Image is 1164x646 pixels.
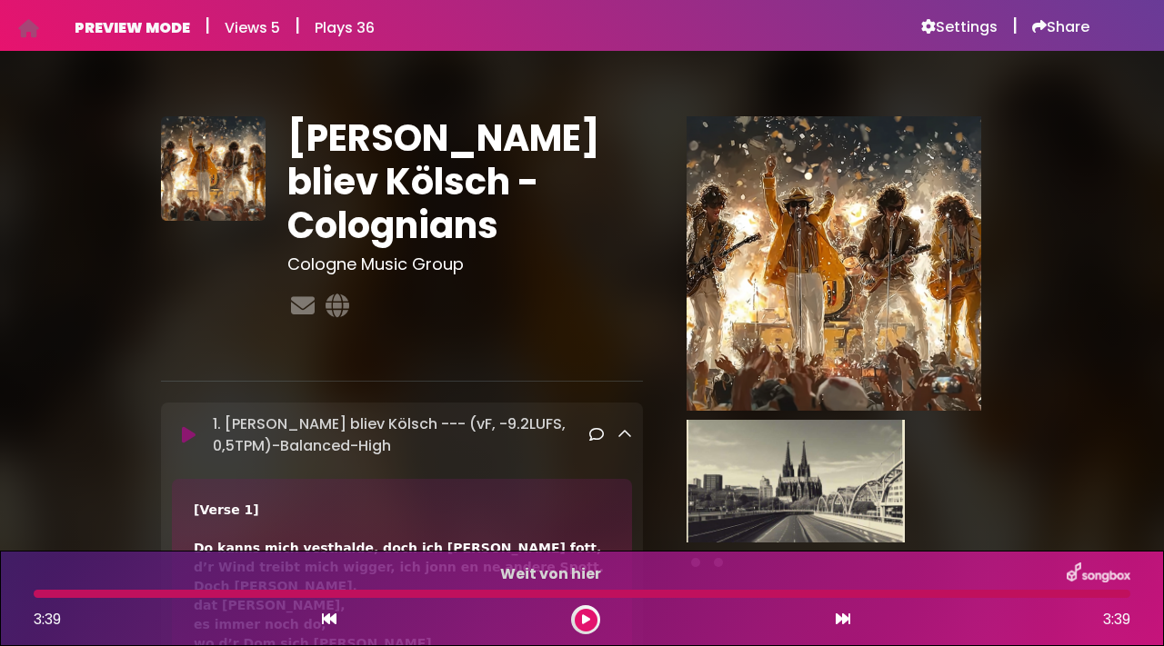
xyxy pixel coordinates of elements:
[687,420,905,542] img: bj9cZIVSFGdJ3k2YEuQL
[1067,562,1130,586] img: songbox-logo-white.png
[1012,15,1018,36] h5: |
[921,18,998,36] a: Settings
[287,116,644,247] h1: [PERSON_NAME] bliev Kölsch - Colognians
[687,116,981,411] img: Main Media
[287,254,644,274] h3: Cologne Music Group
[34,563,1067,585] p: Weit von hier
[213,413,589,457] p: 1. [PERSON_NAME] bliev Kölsch --- (vF, -9.2LUFS, 0,5TPM)-Balanced-High
[34,609,61,630] span: 3:39
[1032,18,1089,36] a: Share
[225,19,280,36] h6: Views 5
[75,19,190,36] h6: PREVIEW MODE
[295,15,300,36] h5: |
[161,116,266,221] img: 7CvscnJpT4ZgYQDj5s5A
[315,19,375,36] h6: Plays 36
[1103,609,1130,631] span: 3:39
[205,15,210,36] h5: |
